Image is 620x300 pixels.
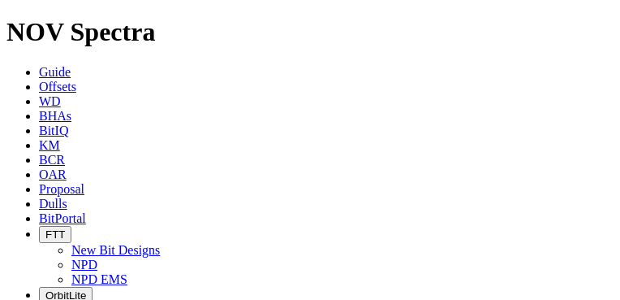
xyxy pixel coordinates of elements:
a: BitIQ [39,124,68,137]
a: Guide [39,65,71,79]
a: BHAs [39,109,71,123]
button: FTT [39,226,71,243]
a: Proposal [39,182,84,196]
a: KM [39,138,60,152]
a: BCR [39,153,65,167]
a: Dulls [39,197,67,211]
h1: NOV Spectra [6,17,614,47]
a: New Bit Designs [71,243,160,257]
span: FTT [45,228,65,241]
a: Offsets [39,80,76,93]
a: NPD [71,258,97,272]
a: BitPortal [39,211,86,225]
a: WD [39,94,61,108]
a: OAR [39,167,67,181]
a: NPD EMS [71,272,127,286]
